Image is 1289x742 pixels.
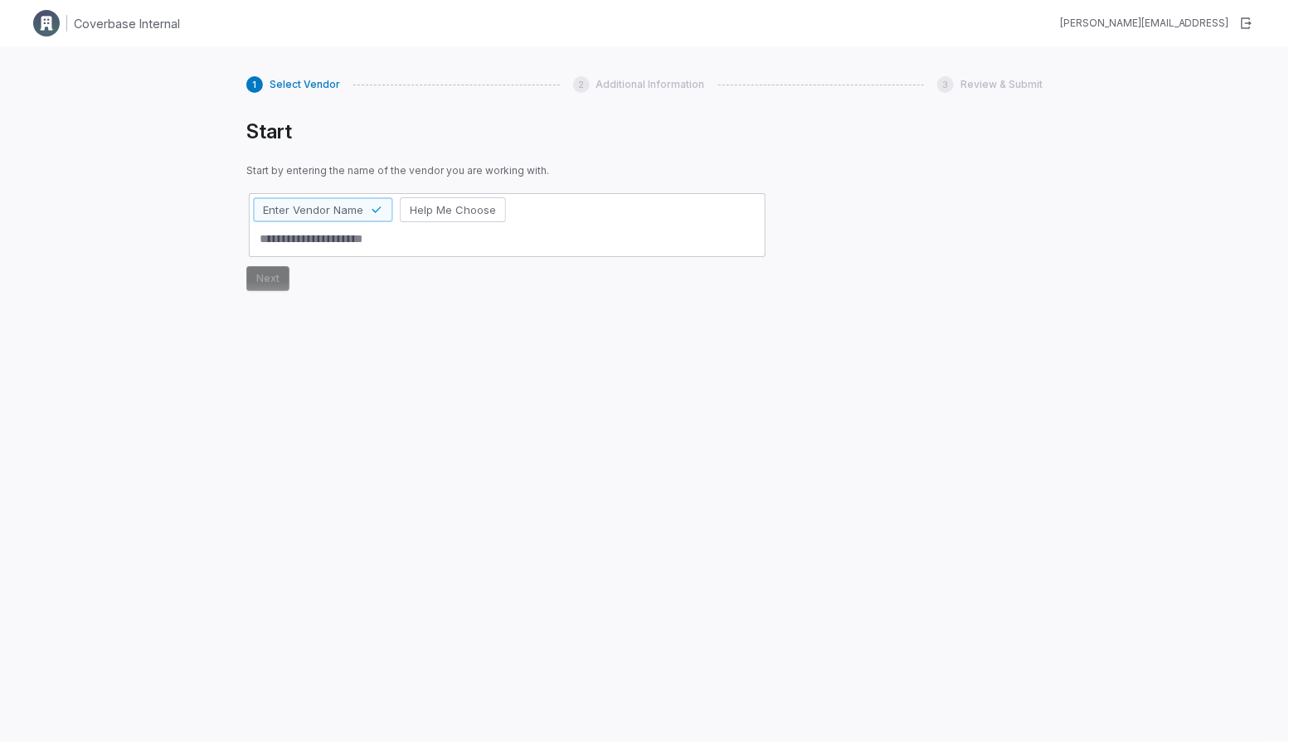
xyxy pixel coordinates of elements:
span: Review & Submit [961,78,1043,91]
button: Help Me Choose [400,197,506,222]
div: 2 [573,76,590,93]
span: Start by entering the name of the vendor you are working with. [246,164,768,177]
span: Help Me Choose [410,202,496,217]
span: Select Vendor [270,78,340,91]
span: Enter Vendor Name [263,202,363,217]
button: Enter Vendor Name [253,197,393,222]
h1: Start [246,119,768,144]
div: 1 [246,76,263,93]
div: 3 [937,76,954,93]
img: Clerk Logo [33,10,60,36]
h1: Coverbase Internal [74,15,180,32]
span: Additional Information [596,78,705,91]
div: [PERSON_NAME][EMAIL_ADDRESS] [1060,17,1229,30]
